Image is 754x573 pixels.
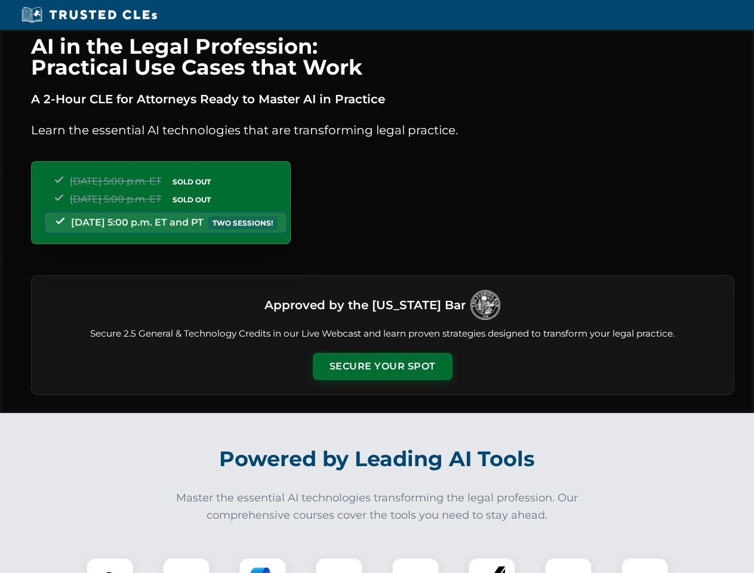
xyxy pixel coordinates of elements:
span: SOLD OUT [168,175,215,188]
span: SOLD OUT [168,193,215,206]
p: A 2-Hour CLE for Attorneys Ready to Master AI in Practice [31,90,734,109]
span: [DATE] 5:00 p.m. ET [70,175,161,187]
span: [DATE] 5:00 p.m. ET [70,193,161,205]
button: Secure Your Spot [313,353,453,380]
p: Master the essential AI technologies transforming the legal profession. Our comprehensive courses... [168,489,586,524]
h2: Powered by Leading AI Tools [47,438,708,480]
p: Learn the essential AI technologies that are transforming legal practice. [31,121,734,140]
p: Secure 2.5 General & Technology Credits in our Live Webcast and learn proven strategies designed ... [46,327,719,341]
img: Trusted CLEs [18,6,161,24]
h3: Approved by the [US_STATE] Bar [264,294,466,316]
img: Logo [470,290,500,320]
h1: AI in the Legal Profession: Practical Use Cases that Work [31,36,734,78]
